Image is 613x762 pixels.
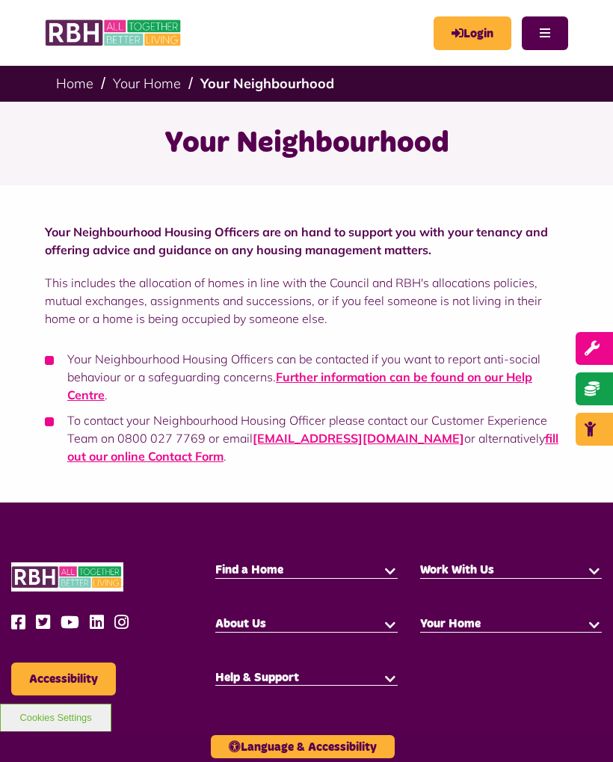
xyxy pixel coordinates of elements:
[215,618,266,630] span: About Us
[11,663,116,695] button: Accessibility
[200,75,334,92] a: Your Neighbourhood
[45,411,568,465] li: To contact your Neighbourhood Housing Officer please contact our Customer Experience Team on 0800...
[56,75,93,92] a: Home
[45,224,548,257] strong: Your Neighbourhood Housing Officers are on hand to support you with your tenancy and offering adv...
[420,564,494,576] span: Work With Us
[113,75,181,92] a: Your Home
[522,16,568,50] button: Navigation
[420,618,481,630] span: Your Home
[45,15,183,51] img: RBH
[45,274,568,328] p: This includes the allocation of homes in line with the Council and RBH's allocations policies, mu...
[211,735,395,758] button: Language & Accessibility
[19,124,594,163] h1: Your Neighbourhood
[434,16,511,50] a: MyRBH
[11,562,123,592] img: RBH
[215,672,299,683] span: Help & Support
[45,350,568,404] li: Your Neighbourhood Housing Officers can be contacted if you want to report anti-social behaviour ...
[546,695,613,762] iframe: Netcall Web Assistant for live chat
[215,564,283,576] span: Find a Home
[67,369,532,402] a: Further information can be found on our Help Centre
[253,431,464,446] a: [EMAIL_ADDRESS][DOMAIN_NAME]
